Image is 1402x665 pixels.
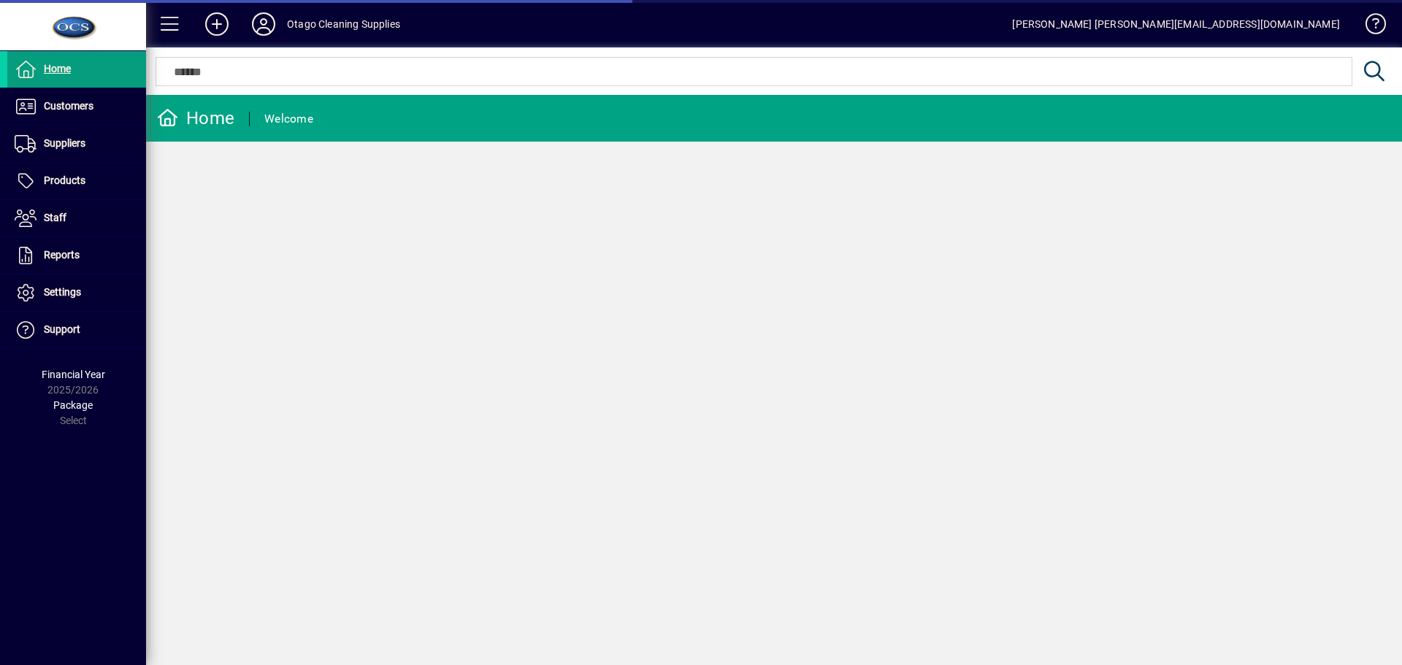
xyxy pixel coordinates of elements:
span: Reports [44,249,80,261]
a: Reports [7,237,146,274]
span: Home [44,63,71,74]
a: Support [7,312,146,348]
a: Products [7,163,146,199]
span: Support [44,323,80,335]
div: Home [157,107,234,130]
span: Staff [44,212,66,223]
span: Suppliers [44,137,85,149]
div: [PERSON_NAME] [PERSON_NAME][EMAIL_ADDRESS][DOMAIN_NAME] [1012,12,1340,36]
a: Settings [7,274,146,311]
div: Welcome [264,107,313,131]
a: Suppliers [7,126,146,162]
span: Financial Year [42,369,105,380]
button: Profile [240,11,287,37]
span: Products [44,174,85,186]
a: Knowledge Base [1355,3,1384,50]
button: Add [194,11,240,37]
a: Customers [7,88,146,125]
div: Otago Cleaning Supplies [287,12,400,36]
a: Staff [7,200,146,237]
span: Package [53,399,93,411]
span: Customers [44,100,93,112]
span: Settings [44,286,81,298]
